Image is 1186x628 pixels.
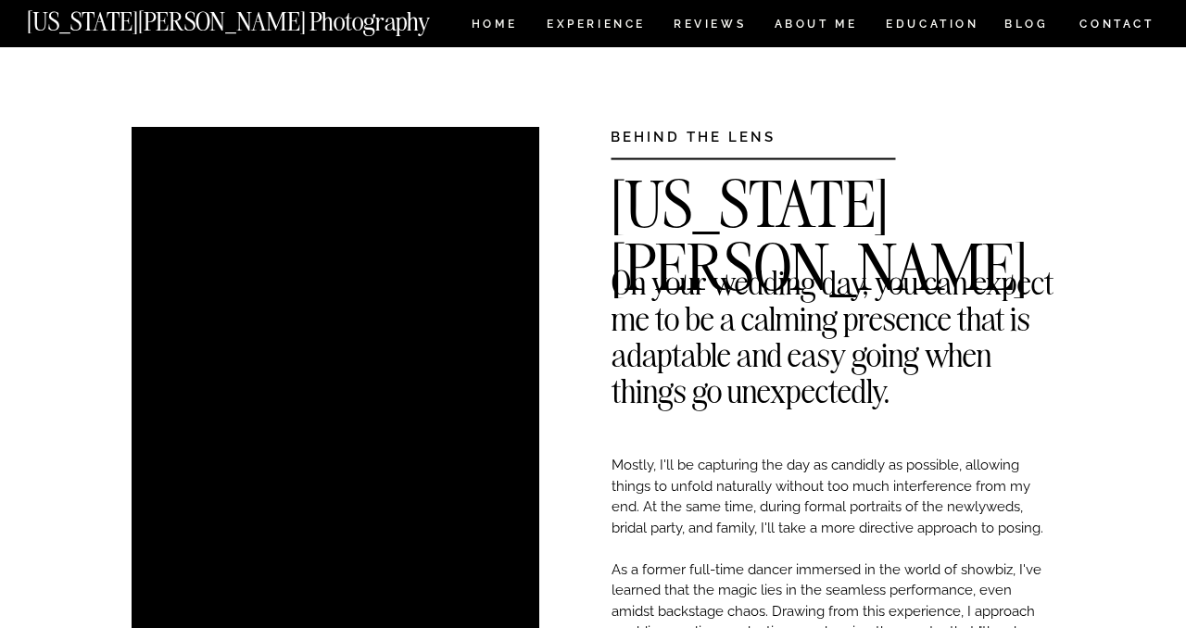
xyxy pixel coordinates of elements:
[674,19,743,34] a: REVIEWS
[1079,14,1155,34] a: CONTACT
[547,19,644,34] a: Experience
[1004,19,1049,34] a: BLOG
[612,264,1054,292] h2: On your wedding day, you can expect me to be a calming presence that is adaptable and easy going ...
[884,19,981,34] a: EDUCATION
[774,19,858,34] a: ABOUT ME
[27,9,492,25] a: [US_STATE][PERSON_NAME] Photography
[611,173,1054,201] h2: [US_STATE][PERSON_NAME]
[611,127,838,141] h3: BEHIND THE LENS
[468,19,521,34] a: HOME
